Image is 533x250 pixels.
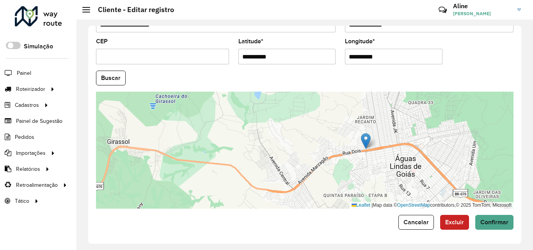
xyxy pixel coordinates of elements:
button: Cancelar [398,215,434,230]
span: Confirmar [480,219,508,225]
label: Longitude [345,37,375,46]
button: Confirmar [475,215,513,230]
span: Retroalimentação [16,181,58,189]
label: Simulação [24,42,53,51]
a: Contato Rápido [434,2,451,18]
label: Latitude [238,37,263,46]
span: Painel de Sugestão [16,117,62,125]
img: Marker [361,133,371,149]
span: Tático [15,197,29,205]
label: CEP [96,37,108,46]
span: Cadastros [15,101,39,109]
span: Relatórios [16,165,40,173]
span: Roteirizador [16,85,45,93]
span: [PERSON_NAME] [453,10,512,17]
button: Buscar [96,71,126,85]
div: Map data © contributors,© 2025 TomTom, Microsoft [350,202,513,209]
span: Painel [17,69,31,77]
span: Importações [16,149,46,157]
button: Excluir [440,215,469,230]
span: Excluir [445,219,464,225]
span: | [371,202,373,208]
a: Leaflet [352,202,370,208]
h3: Aline [453,2,512,10]
span: Pedidos [15,133,34,141]
a: OpenStreetMap [397,202,430,208]
span: Cancelar [403,219,429,225]
h2: Cliente - Editar registro [90,5,174,14]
